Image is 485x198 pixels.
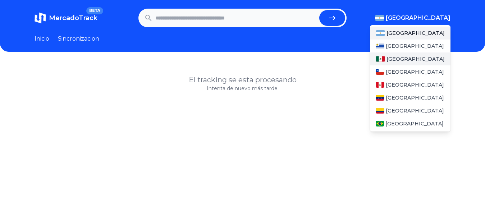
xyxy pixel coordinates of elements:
[370,52,450,65] a: Mexico[GEOGRAPHIC_DATA]
[35,12,46,24] img: MercadoTrack
[376,121,384,126] img: Brasil
[386,94,444,101] span: [GEOGRAPHIC_DATA]
[375,14,450,22] button: [GEOGRAPHIC_DATA]
[35,12,97,24] a: MercadoTrackBETA
[376,95,384,101] img: Venezuela
[370,117,450,130] a: Brasil[GEOGRAPHIC_DATA]
[86,7,103,14] span: BETA
[375,15,384,21] img: Argentina
[376,56,385,62] img: Mexico
[386,14,450,22] span: [GEOGRAPHIC_DATA]
[376,108,384,114] img: Colombia
[386,55,445,63] span: [GEOGRAPHIC_DATA]
[376,82,384,88] img: Peru
[370,40,450,52] a: Uruguay[GEOGRAPHIC_DATA]
[35,34,49,43] a: Inicio
[58,34,99,43] a: Sincronizacion
[370,91,450,104] a: Venezuela[GEOGRAPHIC_DATA]
[35,75,450,85] h1: El tracking se esta procesando
[386,68,444,75] span: [GEOGRAPHIC_DATA]
[386,107,444,114] span: [GEOGRAPHIC_DATA]
[370,27,450,40] a: Argentina[GEOGRAPHIC_DATA]
[49,14,97,22] span: MercadoTrack
[386,81,444,88] span: [GEOGRAPHIC_DATA]
[386,29,445,37] span: [GEOGRAPHIC_DATA]
[376,69,384,75] img: Chile
[370,104,450,117] a: Colombia[GEOGRAPHIC_DATA]
[376,43,384,49] img: Uruguay
[376,30,385,36] img: Argentina
[370,78,450,91] a: Peru[GEOGRAPHIC_DATA]
[35,85,450,92] p: Intenta de nuevo más tarde.
[370,65,450,78] a: Chile[GEOGRAPHIC_DATA]
[386,42,444,50] span: [GEOGRAPHIC_DATA]
[385,120,444,127] span: [GEOGRAPHIC_DATA]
